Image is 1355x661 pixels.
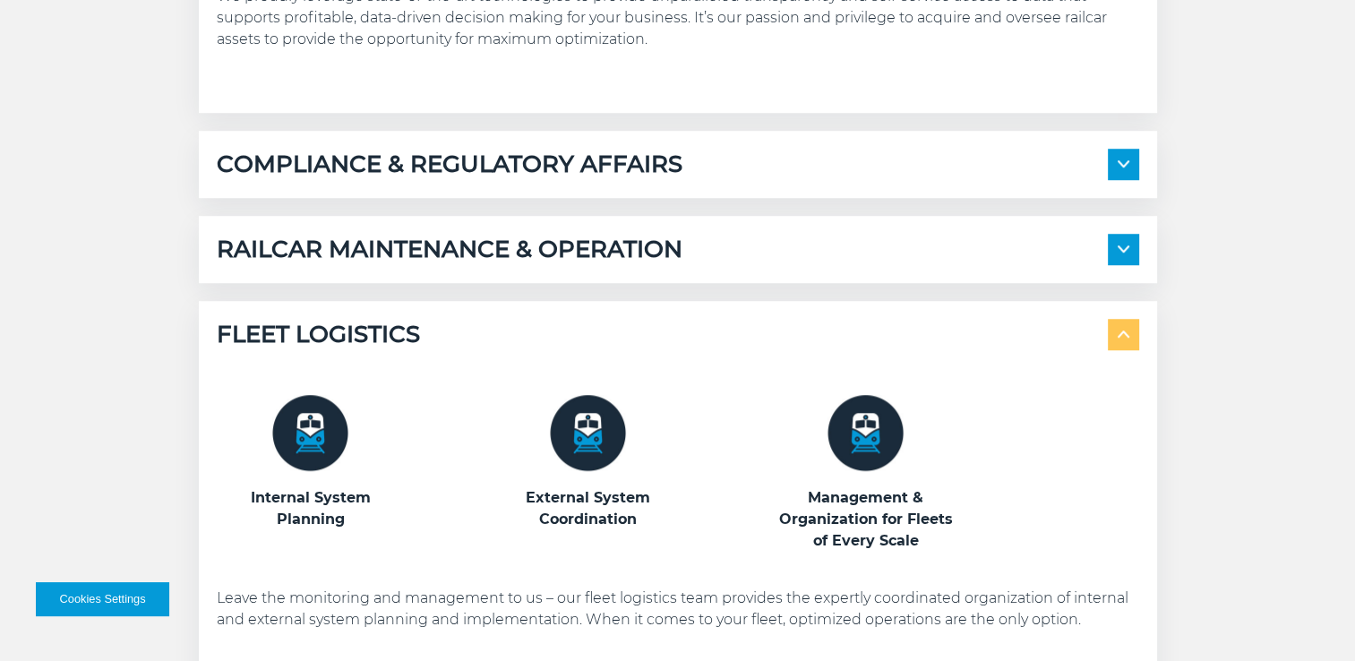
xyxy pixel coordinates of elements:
[217,234,682,265] h5: RAILCAR MAINTENANCE & OPERATION
[217,149,682,180] h5: COMPLIANCE & REGULATORY AFFAIRS
[1118,160,1129,167] img: arrow
[217,319,420,350] h5: FLEET LOGISTICS
[217,588,1139,631] p: Leave the monitoring and management to us – our fleet logistics team provides the expertly coordi...
[1118,245,1129,253] img: arrow
[494,487,682,530] h3: External System Coordination
[1118,330,1129,338] img: arrow
[1265,575,1355,661] iframe: Chat Widget
[217,487,405,530] h3: Internal System Planning
[36,582,169,616] button: Cookies Settings
[772,487,960,552] h3: Management & Organization for Fleets of Every Scale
